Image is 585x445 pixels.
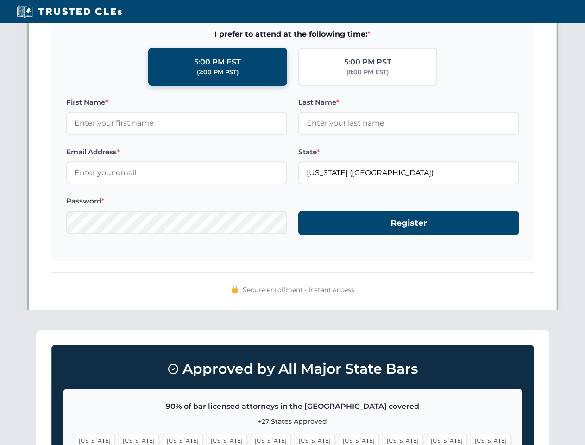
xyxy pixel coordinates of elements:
[75,400,511,413] p: 90% of bar licensed attorneys in the [GEOGRAPHIC_DATA] covered
[298,211,519,235] button: Register
[243,285,354,295] span: Secure enrollment • Instant access
[197,68,239,77] div: (2:00 PM PST)
[344,56,391,68] div: 5:00 PM PST
[66,112,287,135] input: Enter your first name
[75,416,511,426] p: +27 States Approved
[66,161,287,184] input: Enter your email
[298,112,519,135] input: Enter your last name
[66,196,287,207] label: Password
[346,68,389,77] div: (8:00 PM EST)
[66,28,519,40] span: I prefer to attend at the following time:
[66,146,287,158] label: Email Address
[298,146,519,158] label: State
[63,356,522,381] h3: Approved by All Major State Bars
[194,56,241,68] div: 5:00 PM EST
[66,97,287,108] label: First Name
[231,286,239,293] img: 🔒
[298,97,519,108] label: Last Name
[298,161,519,184] input: Missouri (MO)
[14,5,125,19] img: Trusted CLEs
